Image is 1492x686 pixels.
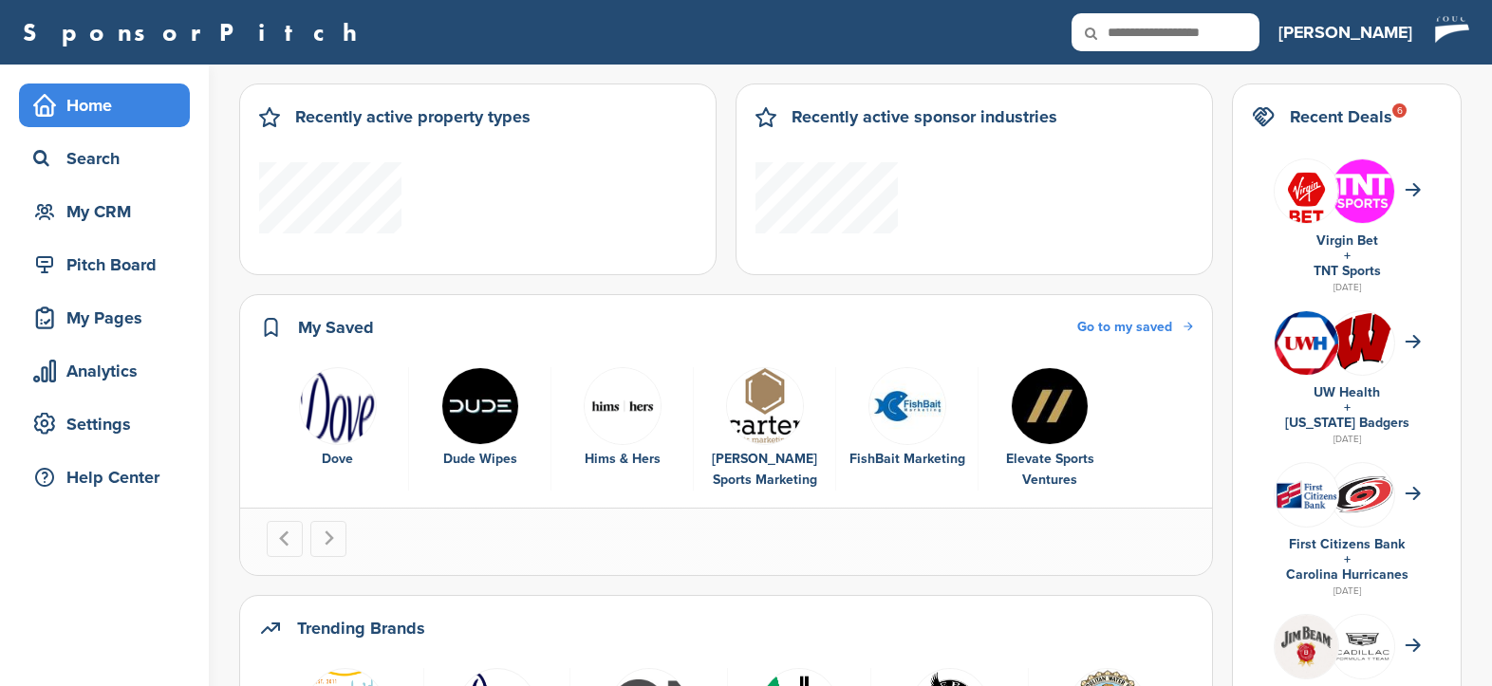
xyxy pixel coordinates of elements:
img: Open uri20141112 64162 w7v9zj?1415805765 [1331,312,1394,373]
div: 2 of 6 [409,367,551,491]
div: Dude Wipes [419,449,541,470]
img: Gcfarpgv 400x400 [441,367,519,445]
img: Open uri20141112 50798 148hg1y [1275,473,1338,516]
img: Jyyddrmw 400x400 [1275,615,1338,678]
div: Search [28,141,190,176]
img: Fcgoatp8 400x400 [1331,615,1394,678]
div: [DATE] [1252,431,1442,448]
a: Help Center [19,455,190,499]
img: Data [299,367,377,445]
a: Elevate Elevate Sports Ventures [988,367,1111,491]
button: Go to last slide [267,521,303,557]
a: Carolina Hurricanes [1286,566,1408,583]
a: My CRM [19,190,190,233]
div: Dove [276,449,399,470]
h2: Recent Deals [1290,103,1392,130]
a: Pitch Board [19,243,190,287]
a: + [1344,248,1351,264]
a: Go to my saved [1077,317,1193,338]
a: TNT Sports [1314,263,1381,279]
h2: Trending Brands [297,615,425,641]
img: Csm logo stacked [726,367,804,445]
a: My Pages [19,296,190,340]
a: Home [19,83,190,127]
a: Search [19,137,190,180]
div: 3 of 6 [551,367,694,491]
a: Gcfarpgv 400x400 Dude Wipes [419,367,541,470]
div: 6 of 6 [979,367,1121,491]
div: Hims & Hers [561,449,683,470]
div: 4 of 6 [694,367,836,491]
img: Qiv8dqs7 400x400 [1331,159,1394,223]
img: 82plgaic 400x400 [1275,311,1338,375]
h2: Recently active property types [295,103,531,130]
a: + [1344,399,1351,416]
a: Settings [19,402,190,446]
img: Hh [584,367,662,445]
div: My Pages [28,301,190,335]
a: [US_STATE] Badgers [1285,415,1409,431]
div: Elevate Sports Ventures [988,449,1111,491]
button: Next slide [310,521,346,557]
img: 10593127 754048017986828 4755804612661248716 n [868,367,946,445]
a: UW Health [1314,384,1380,400]
div: 6 [1392,103,1407,118]
h2: My Saved [298,314,374,341]
a: 10593127 754048017986828 4755804612661248716 n FishBait Marketing [846,367,968,470]
div: [PERSON_NAME] Sports Marketing [703,449,826,491]
a: Data Dove [276,367,399,470]
div: Home [28,88,190,122]
a: SponsorPitch [23,20,369,45]
a: Analytics [19,349,190,393]
div: 1 of 6 [267,367,409,491]
div: [DATE] [1252,583,1442,600]
div: Analytics [28,354,190,388]
img: Open uri20141112 64162 1shn62e?1415805732 [1331,474,1394,514]
a: [PERSON_NAME] [1278,11,1412,53]
h3: [PERSON_NAME] [1278,19,1412,46]
a: + [1344,551,1351,567]
div: Help Center [28,460,190,494]
a: First Citizens Bank [1289,536,1405,552]
div: Pitch Board [28,248,190,282]
a: Csm logo stacked [PERSON_NAME] Sports Marketing [703,367,826,491]
div: Settings [28,407,190,441]
div: 5 of 6 [836,367,979,491]
h2: Recently active sponsor industries [792,103,1057,130]
div: My CRM [28,195,190,229]
a: Virgin Bet [1316,232,1378,249]
img: Images (26) [1275,159,1338,236]
img: Elevate [1011,367,1089,445]
div: [DATE] [1252,279,1442,296]
span: Go to my saved [1077,319,1172,335]
a: Hh Hims & Hers [561,367,683,470]
div: FishBait Marketing [846,449,968,470]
